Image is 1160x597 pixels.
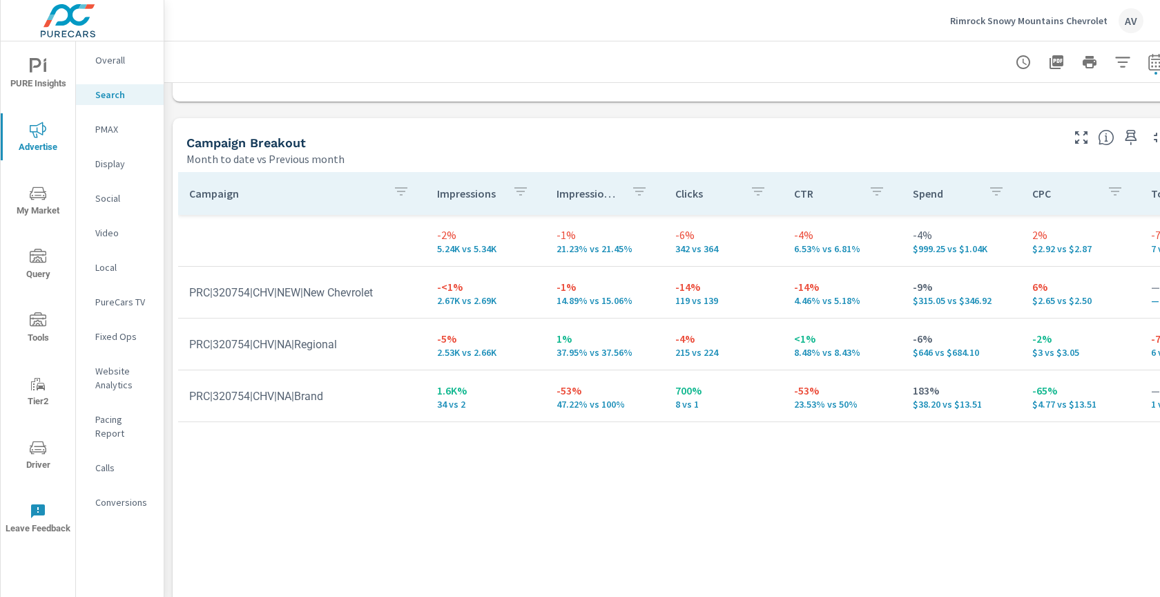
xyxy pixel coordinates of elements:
div: Website Analytics [76,361,164,395]
p: -4% [675,330,772,347]
div: Fixed Ops [76,326,164,347]
p: -6% [675,227,772,243]
p: 21.23% vs 21.45% [557,243,653,254]
p: PMAX [95,122,153,136]
span: Save this to your personalized report [1120,126,1142,149]
div: PureCars TV [76,292,164,312]
p: CTR [794,187,858,200]
p: -<1% [437,278,534,295]
p: Overall [95,53,153,67]
p: 2,534 vs 2,656 [437,347,534,358]
p: 119 vs 139 [675,295,772,306]
p: -9% [913,278,1009,295]
p: $315.05 vs $346.92 [913,295,1009,306]
p: PureCars TV [95,295,153,309]
td: PRC|320754|CHV|NA|Brand [178,379,426,414]
div: Display [76,153,164,174]
p: Impressions [437,187,501,200]
p: 183% [913,382,1009,399]
p: -53% [557,382,653,399]
p: 2,667 vs 2,685 [437,295,534,306]
div: Overall [76,50,164,70]
p: 6% [1032,278,1129,295]
div: Conversions [76,492,164,513]
p: Website Analytics [95,364,153,392]
div: Search [76,84,164,105]
span: Tools [5,312,71,346]
div: PMAX [76,119,164,140]
p: Search [95,88,153,102]
p: Social [95,191,153,205]
p: Spend [913,187,976,200]
div: Social [76,188,164,209]
p: 23.53% vs 50% [794,399,891,410]
p: 47.22% vs 100% [557,399,653,410]
div: Calls [76,457,164,478]
p: CPC [1032,187,1096,200]
p: 1.6K% [437,382,534,399]
td: PRC|320754|CHV|NEW|New Chevrolet [178,275,426,310]
span: My Market [5,185,71,219]
p: 215 vs 224 [675,347,772,358]
button: Print Report [1076,48,1103,76]
span: Driver [5,439,71,473]
p: Fixed Ops [95,330,153,343]
p: $2.65 vs $2.50 [1032,295,1129,306]
p: 37.95% vs 37.56% [557,347,653,358]
p: -5% [437,330,534,347]
p: $2.92 vs $2.87 [1032,243,1129,254]
p: Month to date vs Previous month [186,151,345,167]
span: PURE Insights [5,58,71,92]
td: PRC|320754|CHV|NA|Regional [178,327,426,362]
p: -14% [675,278,772,295]
p: -6% [913,330,1009,347]
span: Advertise [5,122,71,155]
button: Apply Filters [1109,48,1137,76]
p: -14% [794,278,891,295]
div: Video [76,222,164,243]
h5: Campaign Breakout [186,135,306,150]
p: 8 vs 1 [675,399,772,410]
p: -4% [913,227,1009,243]
p: -1% [557,227,653,243]
p: Video [95,226,153,240]
p: -2% [437,227,534,243]
p: Pacing Report [95,413,153,440]
p: 4.46% vs 5.18% [794,295,891,306]
p: Campaign [189,187,382,200]
div: AV [1119,8,1143,33]
p: $4.77 vs $13.51 [1032,399,1129,410]
div: Local [76,257,164,278]
span: Leave Feedback [5,503,71,537]
p: 34 vs 2 [437,399,534,410]
p: -2% [1032,330,1129,347]
p: $3 vs $3.05 [1032,347,1129,358]
p: $999.25 vs $1,044.53 [913,243,1009,254]
p: 342 vs 364 [675,243,772,254]
p: Rimrock Snowy Mountains Chevrolet [950,15,1108,27]
p: $38.20 vs $13.51 [913,399,1009,410]
p: -1% [557,278,653,295]
p: 5,235 vs 5,343 [437,243,534,254]
p: Clicks [675,187,739,200]
p: 1% [557,330,653,347]
div: nav menu [1,41,75,550]
p: -65% [1032,382,1129,399]
p: Local [95,260,153,274]
p: 2% [1032,227,1129,243]
p: <1% [794,330,891,347]
p: Conversions [95,495,153,509]
p: -53% [794,382,891,399]
p: Calls [95,461,153,475]
p: 700% [675,382,772,399]
span: This is a summary of Search performance results by campaign. Each column can be sorted. [1098,129,1114,146]
p: 14.89% vs 15.06% [557,295,653,306]
p: -4% [794,227,891,243]
p: Impression Share [557,187,620,200]
span: Query [5,249,71,283]
div: Pacing Report [76,409,164,444]
p: 6.53% vs 6.81% [794,243,891,254]
p: $646 vs $684.10 [913,347,1009,358]
button: "Export Report to PDF" [1043,48,1070,76]
span: Tier2 [5,376,71,410]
